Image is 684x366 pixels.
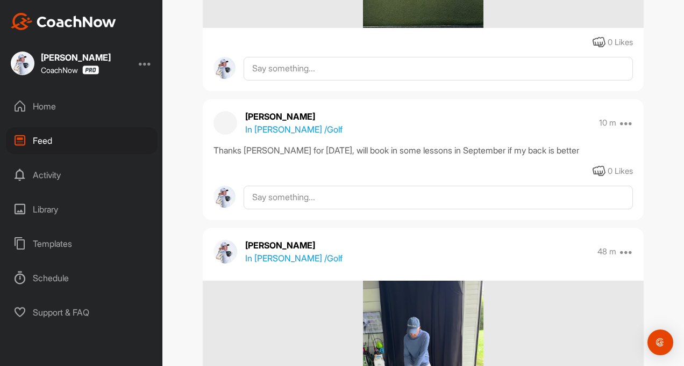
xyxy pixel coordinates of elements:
p: In [PERSON_NAME] / Golf [245,252,343,265]
div: Thanks [PERSON_NAME] for [DATE], will book in some lessons in September if my back is better [213,144,633,157]
p: 48 m [597,246,616,257]
div: Templates [6,230,158,257]
div: Open Intercom Messenger [647,330,673,355]
img: avatar [213,57,236,79]
img: CoachNow Pro [82,65,99,75]
div: Activity [6,162,158,188]
div: Library [6,196,158,223]
img: CoachNow [11,13,116,30]
div: 0 Likes [608,165,633,178]
p: In [PERSON_NAME] / Golf [245,123,343,136]
p: [PERSON_NAME] [245,239,343,252]
div: CoachNow [41,65,99,75]
p: [PERSON_NAME] [245,110,343,123]
div: Schedule [6,265,158,291]
div: Home [6,93,158,120]
img: avatar [213,240,237,263]
div: [PERSON_NAME] [41,53,111,62]
img: square_687b26beff6f1ed37a99449b0911618e.jpg [11,52,34,75]
div: 0 Likes [608,36,633,49]
img: avatar [213,186,236,208]
div: Support & FAQ [6,299,158,326]
div: Feed [6,127,158,154]
p: 10 m [599,118,616,128]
